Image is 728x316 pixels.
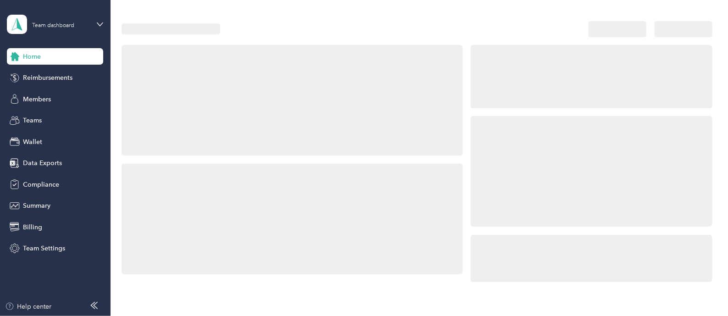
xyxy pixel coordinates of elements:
[23,52,41,61] span: Home
[23,116,42,125] span: Teams
[32,23,74,28] div: Team dashboard
[5,302,52,311] button: Help center
[23,180,59,189] span: Compliance
[23,244,65,253] span: Team Settings
[23,222,42,232] span: Billing
[23,73,72,83] span: Reimbursements
[23,158,62,168] span: Data Exports
[23,201,50,211] span: Summary
[677,265,728,316] iframe: Everlance-gr Chat Button Frame
[23,94,51,104] span: Members
[23,137,42,147] span: Wallet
